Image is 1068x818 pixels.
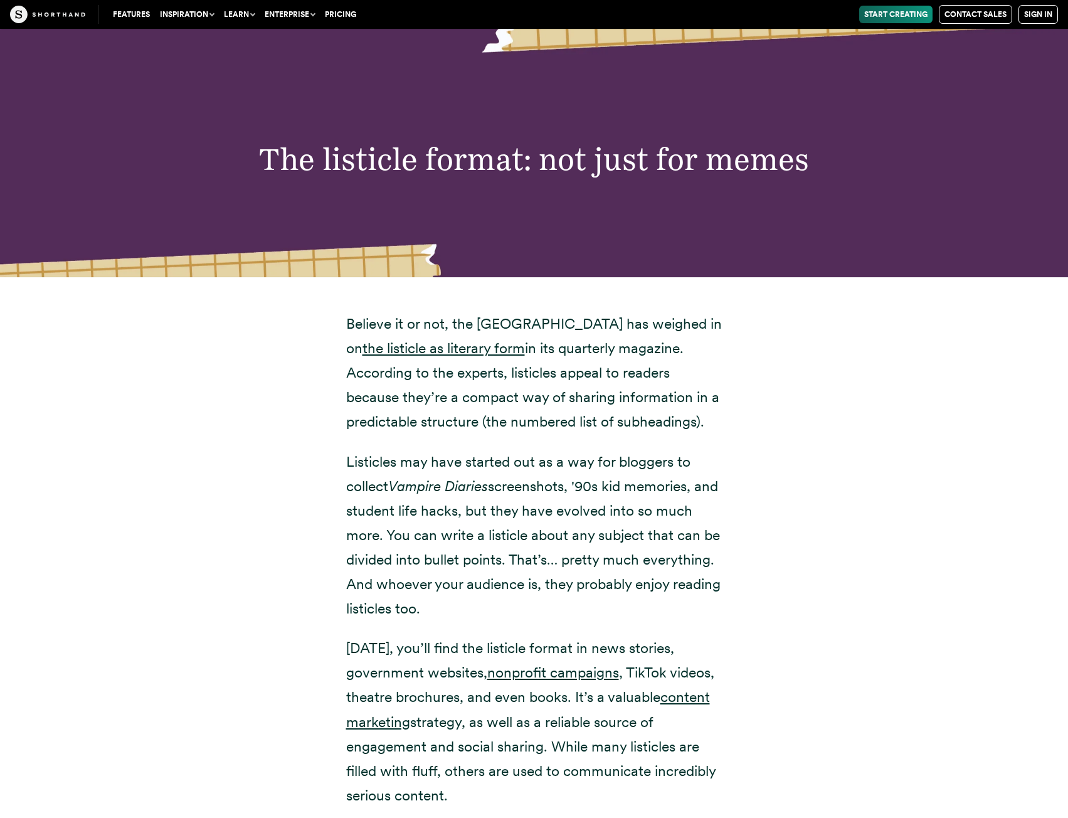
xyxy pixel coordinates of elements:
[346,312,722,434] p: Believe it or not, the [GEOGRAPHIC_DATA] has weighed in on in its quarterly magazine. According t...
[219,6,260,23] button: Learn
[155,6,219,23] button: Inspiration
[108,6,155,23] a: Features
[260,6,320,23] button: Enterprise
[939,5,1012,24] a: Contact Sales
[1018,5,1058,24] a: Sign in
[362,339,525,357] a: the listicle as literary form
[346,636,722,808] p: [DATE], you’ll find the listicle format in news stories, government websites, , TikTok videos, th...
[346,688,710,730] a: content marketing
[859,6,933,23] a: Start Creating
[487,664,619,681] a: nonprofit campaigns
[179,104,889,178] h2: The listicle format: not just for memes
[320,6,361,23] a: Pricing
[388,477,488,495] em: Vampire Diaries
[10,6,85,23] img: The Craft
[346,450,722,622] p: Listicles may have started out as a way for bloggers to collect screenshots, '90s kid memories, a...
